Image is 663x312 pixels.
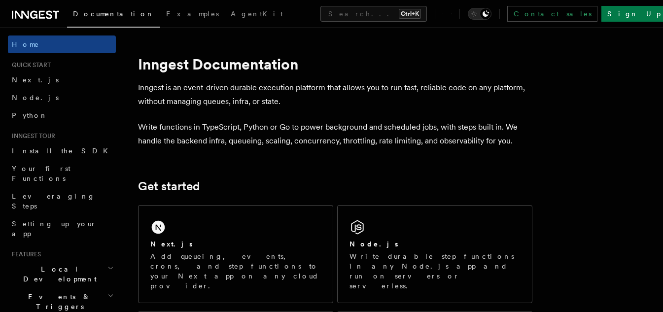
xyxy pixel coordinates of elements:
a: Setting up your app [8,215,116,243]
h2: Next.js [150,239,193,249]
span: Python [12,111,48,119]
span: Documentation [73,10,154,18]
p: Write functions in TypeScript, Python or Go to power background and scheduled jobs, with steps bu... [138,120,532,148]
span: Setting up your app [12,220,97,238]
a: Node.jsWrite durable step functions in any Node.js app and run on servers or serverless. [337,205,532,303]
span: AgentKit [231,10,283,18]
a: Python [8,106,116,124]
span: Local Development [8,264,107,284]
a: Install the SDK [8,142,116,160]
span: Examples [166,10,219,18]
h2: Node.js [349,239,398,249]
a: Contact sales [507,6,597,22]
p: Write durable step functions in any Node.js app and run on servers or serverless. [349,251,520,291]
span: Leveraging Steps [12,192,95,210]
a: Leveraging Steps [8,187,116,215]
a: Home [8,35,116,53]
span: Features [8,250,41,258]
p: Inngest is an event-driven durable execution platform that allows you to run fast, reliable code ... [138,81,532,108]
a: Documentation [67,3,160,28]
kbd: Ctrl+K [399,9,421,19]
span: Your first Functions [12,165,70,182]
a: Next.jsAdd queueing, events, crons, and step functions to your Next app on any cloud provider. [138,205,333,303]
span: Install the SDK [12,147,114,155]
span: Inngest tour [8,132,55,140]
button: Local Development [8,260,116,288]
a: Get started [138,179,200,193]
a: Next.js [8,71,116,89]
span: Next.js [12,76,59,84]
p: Add queueing, events, crons, and step functions to your Next app on any cloud provider. [150,251,321,291]
button: Search...Ctrl+K [320,6,427,22]
span: Node.js [12,94,59,102]
button: Toggle dark mode [468,8,491,20]
a: Node.js [8,89,116,106]
a: Your first Functions [8,160,116,187]
a: AgentKit [225,3,289,27]
h1: Inngest Documentation [138,55,532,73]
span: Events & Triggers [8,292,107,312]
a: Examples [160,3,225,27]
span: Home [12,39,39,49]
span: Quick start [8,61,51,69]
